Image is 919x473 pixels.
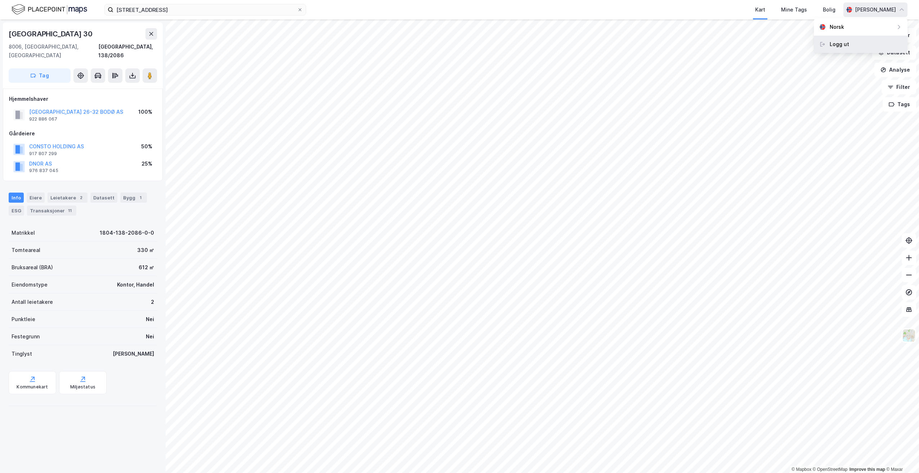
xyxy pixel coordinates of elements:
div: Logg ut [830,40,849,49]
div: Nei [146,332,154,341]
div: [PERSON_NAME] [113,350,154,358]
div: 100% [138,108,152,116]
img: logo.f888ab2527a4732fd821a326f86c7f29.svg [12,3,87,16]
div: 330 ㎡ [137,246,154,254]
div: [GEOGRAPHIC_DATA] 30 [9,28,94,40]
button: Tag [9,68,71,83]
div: Punktleie [12,315,35,324]
div: 612 ㎡ [139,263,154,272]
div: Gårdeiere [9,129,157,138]
div: 25% [142,159,152,168]
div: Transaksjoner [27,206,76,216]
div: Info [9,193,24,203]
div: Bolig [823,5,835,14]
div: 2 [151,298,154,306]
div: Bygg [120,193,147,203]
div: 11 [66,207,73,214]
a: Mapbox [792,467,811,472]
div: Norsk [830,23,844,31]
div: Kontor, Handel [117,280,154,289]
div: 2 [77,194,85,201]
div: Bruksareal (BRA) [12,263,53,272]
div: Eiendomstype [12,280,48,289]
button: Analyse [874,63,916,77]
div: 1804-138-2086-0-0 [100,229,154,237]
button: Filter [882,80,916,94]
div: Tomteareal [12,246,40,254]
div: Kommunekart [17,384,48,390]
iframe: Chat Widget [883,438,919,473]
div: ESG [9,206,24,216]
div: 8006, [GEOGRAPHIC_DATA], [GEOGRAPHIC_DATA] [9,42,98,60]
div: Festegrunn [12,332,40,341]
div: 50% [141,142,152,151]
a: Improve this map [849,467,885,472]
div: 976 837 045 [29,168,58,174]
div: Tinglyst [12,350,32,358]
div: Hjemmelshaver [9,95,157,103]
div: Nei [146,315,154,324]
div: Antall leietakere [12,298,53,306]
div: Eiere [27,193,45,203]
div: 1 [137,194,144,201]
div: Leietakere [48,193,88,203]
div: 917 807 299 [29,151,57,157]
div: Datasett [90,193,117,203]
input: Søk på adresse, matrikkel, gårdeiere, leietakere eller personer [113,4,297,15]
div: 922 886 067 [29,116,57,122]
div: [PERSON_NAME] [855,5,896,14]
div: Kontrollprogram for chat [883,438,919,473]
div: Miljøstatus [70,384,95,390]
a: OpenStreetMap [813,467,848,472]
div: [GEOGRAPHIC_DATA], 138/2086 [98,42,157,60]
img: Z [902,329,916,342]
div: Matrikkel [12,229,35,237]
div: Mine Tags [781,5,807,14]
div: Kart [755,5,765,14]
button: Tags [883,97,916,112]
